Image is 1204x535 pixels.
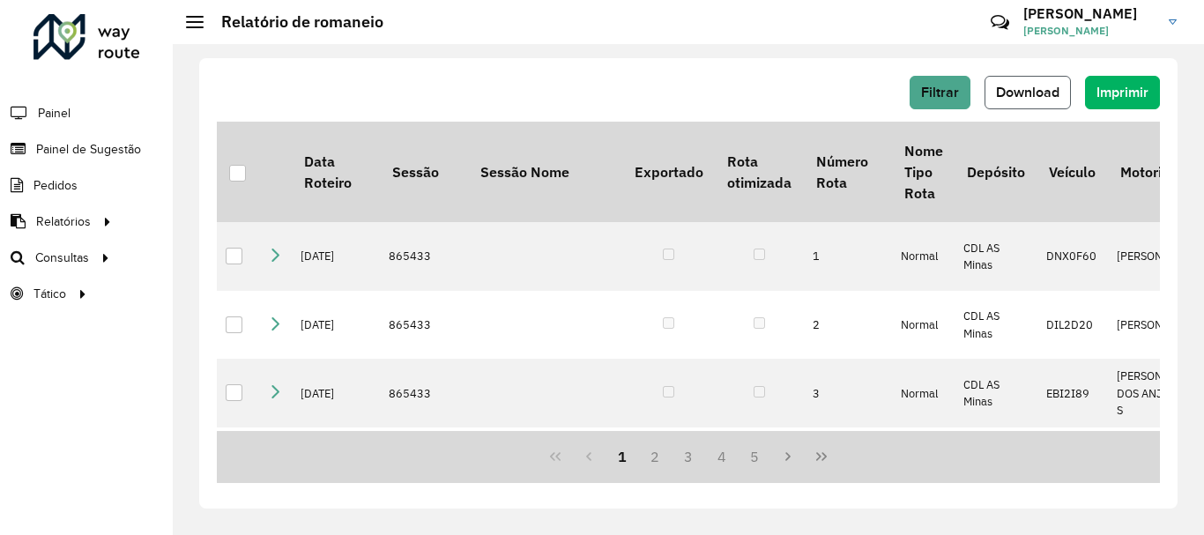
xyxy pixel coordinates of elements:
td: CDL AS Minas [955,222,1037,291]
h3: [PERSON_NAME] [1023,5,1156,22]
button: 5 [739,440,772,473]
span: Consultas [35,249,89,267]
button: 3 [672,440,705,473]
button: Imprimir [1085,76,1160,109]
td: Normal [892,427,955,496]
td: EBI2I89 [1037,359,1108,427]
td: 1 [804,222,892,291]
th: Veículo [1037,122,1108,222]
button: Last Page [805,440,838,473]
span: [PERSON_NAME] [1023,23,1156,39]
td: EUY6J20 [1037,427,1108,496]
button: 1 [606,440,639,473]
td: 3 [804,359,892,427]
span: Relatórios [36,212,91,231]
td: Normal [892,359,955,427]
th: Data Roteiro [292,122,380,222]
button: Filtrar [910,76,970,109]
span: Download [996,85,1059,100]
th: Número Rota [804,122,892,222]
td: CDL AS Minas [955,427,1037,496]
td: CDL AS Minas [955,291,1037,360]
td: CDL AS Minas [955,359,1037,427]
th: Sessão [380,122,468,222]
td: [DATE] [292,427,380,496]
th: Nome Tipo Rota [892,122,955,222]
th: Rota otimizada [715,122,803,222]
span: Filtrar [921,85,959,100]
td: [DATE] [292,359,380,427]
button: Download [985,76,1071,109]
span: Imprimir [1096,85,1148,100]
th: Exportado [622,122,715,222]
td: Normal [892,291,955,360]
td: [DATE] [292,291,380,360]
span: Painel [38,104,71,123]
td: 865433 [380,222,468,291]
td: 2 [804,291,892,360]
td: 4 [804,427,892,496]
td: 865433 [380,427,468,496]
th: Depósito [955,122,1037,222]
th: Sessão Nome [468,122,622,222]
td: DIL2D20 [1037,291,1108,360]
h2: Relatório de romaneio [204,12,383,32]
button: 4 [705,440,739,473]
td: DNX0F60 [1037,222,1108,291]
span: Painel de Sugestão [36,140,141,159]
button: Next Page [771,440,805,473]
td: [DATE] [292,222,380,291]
td: 865433 [380,359,468,427]
span: Pedidos [33,176,78,195]
button: 2 [638,440,672,473]
span: Tático [33,285,66,303]
td: Normal [892,222,955,291]
td: 865433 [380,291,468,360]
a: Contato Rápido [981,4,1019,41]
